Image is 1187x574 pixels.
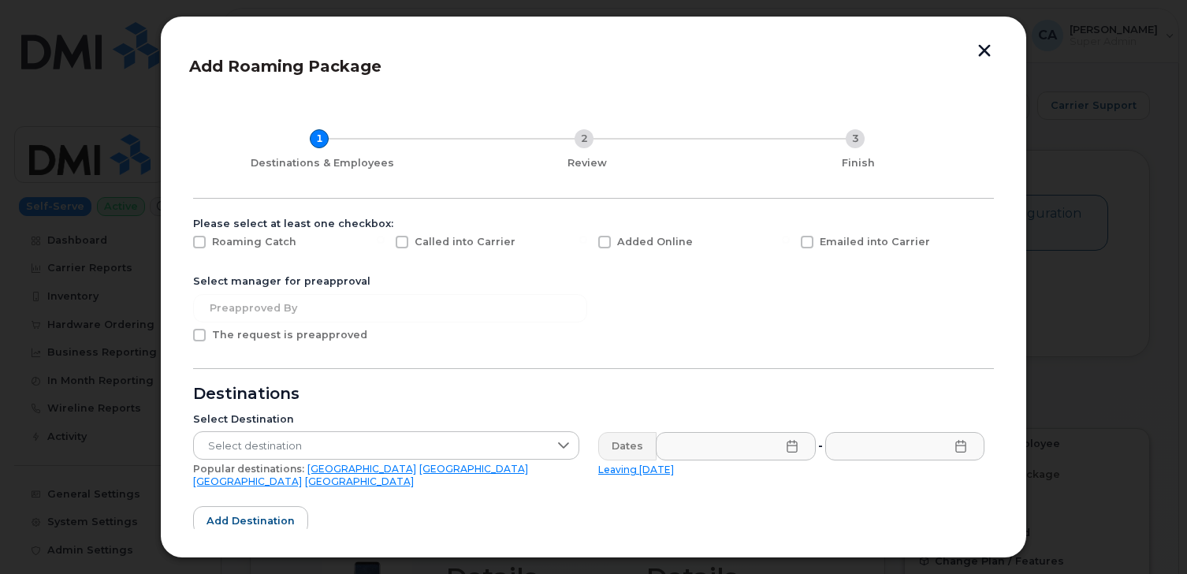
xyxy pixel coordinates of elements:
[782,236,790,244] input: Emailed into Carrier
[579,236,587,244] input: Added Online
[212,329,367,341] span: The request is preapproved
[575,129,593,148] div: 2
[193,218,994,230] div: Please select at least one checkbox:
[193,463,304,475] span: Popular destinations:
[193,294,587,322] input: Preapproved by
[656,432,816,460] input: Please fill out this field
[305,475,414,487] a: [GEOGRAPHIC_DATA]
[820,236,930,248] span: Emailed into Carrier
[815,432,826,460] div: -
[194,432,549,460] span: Select destination
[212,236,296,248] span: Roaming Catch
[193,413,579,426] div: Select Destination
[193,275,994,288] div: Select manager for preapproval
[598,464,674,475] a: Leaving [DATE]
[825,432,985,460] input: Please fill out this field
[458,157,716,170] div: Review
[193,475,302,487] a: [GEOGRAPHIC_DATA]
[207,513,295,528] span: Add destination
[193,388,994,401] div: Destinations
[307,463,416,475] a: [GEOGRAPHIC_DATA]
[846,129,865,148] div: 3
[377,236,385,244] input: Called into Carrier
[419,463,528,475] a: [GEOGRAPHIC_DATA]
[415,236,515,248] span: Called into Carrier
[189,57,381,76] span: Add Roaming Package
[193,506,308,535] button: Add destination
[617,236,693,248] span: Added Online
[729,157,988,170] div: Finish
